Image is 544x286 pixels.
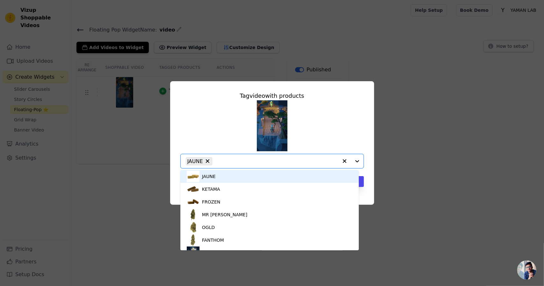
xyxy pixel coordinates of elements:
div: MR [PERSON_NAME] [202,211,248,218]
div: JAUNE [202,173,216,180]
img: product thumbnail [187,196,199,208]
div: FANTHOM [202,237,224,243]
a: Ouvrir le chat [517,261,536,280]
div: KETAMA [202,186,220,192]
img: product thumbnail [187,208,199,221]
span: JAUNE [187,157,203,165]
img: product thumbnail [187,234,199,247]
img: product thumbnail [187,221,199,234]
img: product thumbnail [187,247,199,259]
img: product thumbnail [187,183,199,196]
img: reel-preview-acp0ug-c0.myshopify.com-3709784123666977023_66396151536.jpeg [257,100,287,151]
img: product thumbnail [187,170,199,183]
div: Tag video with products [180,91,364,100]
div: ASTRAL [202,250,219,256]
div: FROZEN [202,199,221,205]
div: OGLD [202,224,215,231]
